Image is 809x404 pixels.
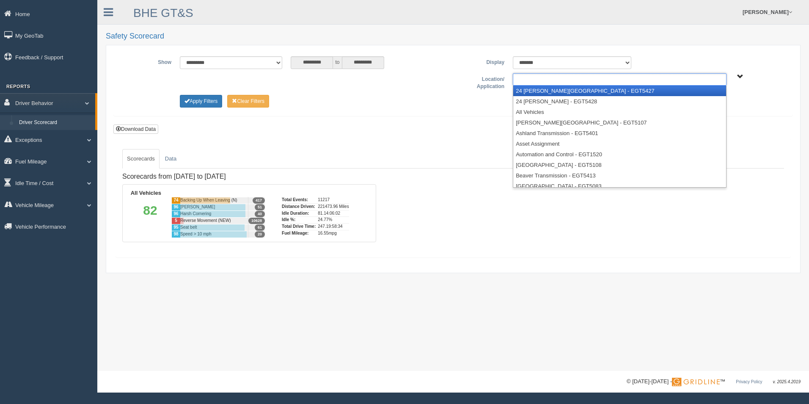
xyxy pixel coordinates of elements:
[248,218,265,224] span: 10628
[513,170,726,181] li: Beaver Transmission - EGT5413
[513,149,726,160] li: Automation and Control - EGT1520
[453,73,509,91] label: Location/ Application
[282,223,316,230] div: Total Drive Time:
[255,204,265,210] span: 51
[282,216,316,223] div: Idle %:
[318,216,349,223] div: 24.77%
[318,197,349,203] div: 11217
[318,210,349,217] div: 81.14:06:02
[255,231,265,238] span: 20
[333,56,341,69] span: to
[318,203,349,210] div: 221473.96 Miles
[255,211,265,217] span: 40
[318,230,349,237] div: 16.55mpg
[129,197,171,238] div: 82
[15,115,95,130] a: Driver Scorecard
[282,210,316,217] div: Idle Duration:
[171,231,180,238] div: 98
[513,117,726,128] li: [PERSON_NAME][GEOGRAPHIC_DATA] - EGT5107
[773,379,801,384] span: v. 2025.4.2019
[513,181,726,191] li: [GEOGRAPHIC_DATA] - EGT5083
[253,197,265,204] span: 417
[453,56,509,66] label: Display
[282,197,316,203] div: Total Events:
[513,107,726,117] li: All Vehicles
[255,224,265,231] span: 61
[672,378,720,386] img: Gridline
[513,160,726,170] li: [GEOGRAPHIC_DATA] - EGT5108
[122,173,376,180] h4: Scorecards from [DATE] to [DATE]
[171,204,180,210] div: 96
[282,230,316,237] div: Fuel Mileage:
[513,138,726,149] li: Asset Assignment
[627,377,801,386] div: © [DATE]-[DATE] - ™
[113,125,158,134] button: Download Data
[133,6,193,19] a: BHE GT&S
[736,379,762,384] a: Privacy Policy
[171,210,180,217] div: 96
[318,223,349,230] div: 247.19:58:34
[160,149,181,169] a: Data
[227,95,269,108] button: Change Filter Options
[513,96,726,107] li: 24 [PERSON_NAME] - EGT5428
[282,203,316,210] div: Distance Driven:
[122,149,160,169] a: Scorecards
[180,95,222,108] button: Change Filter Options
[171,217,180,224] div: 5
[513,86,726,96] li: 24 [PERSON_NAME][GEOGRAPHIC_DATA] - EGT5427
[513,128,726,138] li: Ashland Transmission - EGT5401
[131,190,161,196] b: All Vehicles
[171,197,180,204] div: 74
[171,224,180,231] div: 95
[120,56,176,66] label: Show
[106,32,801,41] h2: Safety Scorecard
